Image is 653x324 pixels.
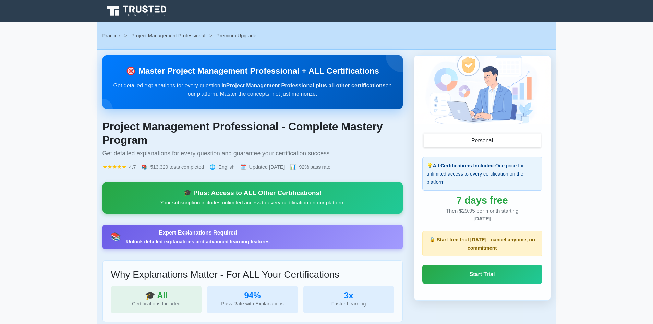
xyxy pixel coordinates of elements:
[309,300,389,308] div: Faster Learning
[113,66,392,76] h2: 🎯 Master Project Management Professional + ALL Certifications
[126,238,270,245] div: Unlock detailed explanations and advanced learning features
[299,163,330,171] span: 92% pass rate
[111,233,121,241] div: 📚
[216,33,256,38] span: Premium Upgrade
[117,291,196,300] div: 🎓 All
[422,157,542,191] div: 💡 One price for unlimited access to every certification on the platform
[111,269,394,280] h3: Why Explanations Matter - For ALL Your Certifications
[113,82,392,98] p: Get detailed explanations for every question in on our platform. Master the concepts, not just me...
[102,120,403,146] h1: Project Management Professional - Complete Mastery Program
[213,300,292,308] div: Pass Rate with Explanations
[126,229,270,237] div: Expert Explanations Required
[111,199,395,207] p: Your subscription includes unlimited access to every certification on our platform
[422,207,542,223] div: Then $29.95 per month starting
[150,163,204,171] span: 513,329 tests completed
[213,291,292,300] div: 94%
[102,33,120,38] a: Practice
[124,33,127,38] span: >
[424,134,541,147] button: Personal
[102,163,126,171] span: ★★★★★
[209,33,212,38] span: >
[226,83,386,88] strong: Project Management Professional plus all other certifications
[427,236,538,252] p: 🔓 Start free trial [DATE] - cancel anytime, no commitment
[290,163,296,171] span: 📊
[209,163,216,171] span: 🌐
[309,291,389,300] div: 3x
[433,163,495,168] strong: All Certifications Included:
[218,163,234,171] span: English
[422,196,542,204] div: 7 days free
[117,300,196,308] div: Certifications Included
[102,149,403,157] p: Get detailed explanations for every question and guarantee your certification success
[473,216,491,221] span: [DATE]
[142,163,148,171] span: 📚
[249,163,285,171] span: Updated [DATE]
[131,33,205,38] a: Project Management Professional
[129,163,136,171] span: 4.7
[240,163,246,171] span: 🗓️
[111,189,395,197] div: 🎓 Plus: Access to ALL Other Certifications!
[422,265,542,284] a: Start Trial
